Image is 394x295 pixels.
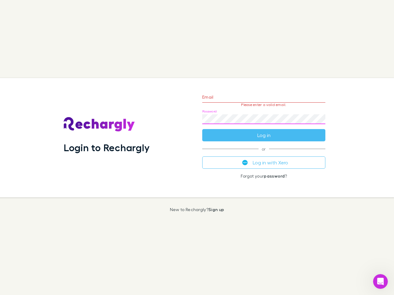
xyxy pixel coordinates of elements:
[202,156,325,169] button: Log in with Xero
[202,109,217,114] label: Password
[242,160,248,165] img: Xero's logo
[373,274,388,289] iframe: Intercom live chat
[202,174,325,179] p: Forgot your ?
[64,117,135,132] img: Rechargly's Logo
[202,103,325,107] p: Please enter a valid email.
[208,207,224,212] a: Sign up
[264,173,285,179] a: password
[170,207,224,212] p: New to Rechargly?
[202,129,325,141] button: Log in
[64,142,150,153] h1: Login to Rechargly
